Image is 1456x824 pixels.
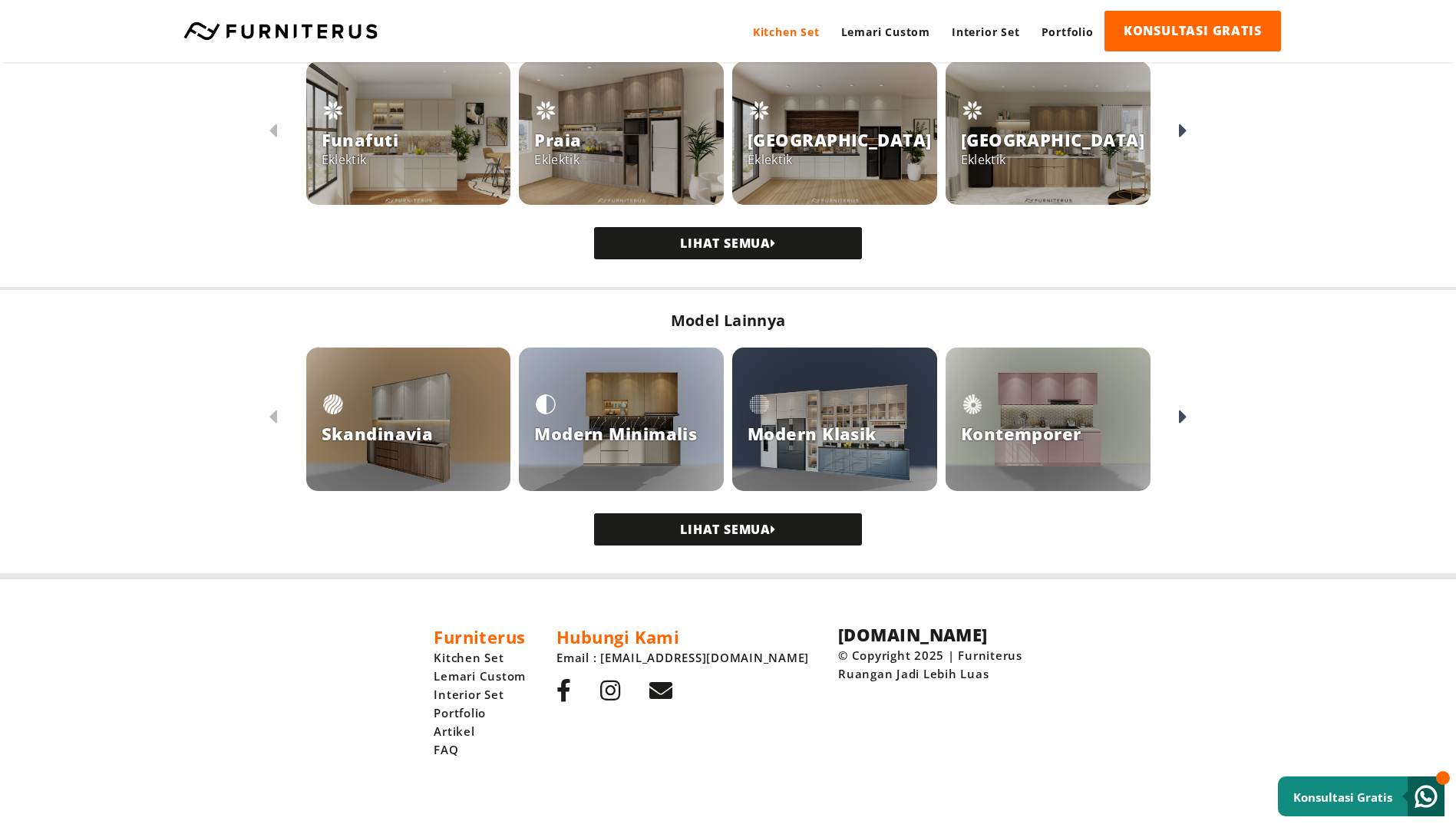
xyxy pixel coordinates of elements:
h2: Model Lainnya [671,310,786,331]
h3: [GEOGRAPHIC_DATA] [748,128,931,151]
h3: Funafuti [322,128,399,151]
a: [GEOGRAPHIC_DATA] Eklektik [946,61,1151,205]
p: Eklektik [534,151,581,168]
span: [DOMAIN_NAME] [838,623,988,646]
a: LIHAT SEMUA [594,513,862,545]
small: Konsultasi Gratis [1293,789,1392,805]
p: Eklektik [961,151,1144,168]
h3: Kontemporer [961,422,1081,445]
a: Modern Klasik [732,348,937,491]
p: © Copyright 2025 | Furniterus Ruangan Jadi Lebih Luas [838,646,1022,683]
a: Kitchen Set [434,648,526,667]
a: Skandinavia [306,348,511,491]
a: Portfolio [1031,11,1104,53]
a: Email : [EMAIL_ADDRESS][DOMAIN_NAME] [556,648,809,667]
h3: Praia [534,128,581,151]
span: Hubungi Kami [556,625,679,648]
a: Modern Minimalis [519,348,724,491]
h3: Modern Minimalis [534,422,697,445]
h3: Skandinavia [322,422,434,445]
a: Funafuti Eklektik [306,61,511,205]
a: Artikel [434,722,526,740]
a: Lemari Custom [434,667,526,685]
a: Praia Eklektik [519,61,724,205]
a: LIHAT SEMUA [594,227,862,259]
h3: [GEOGRAPHIC_DATA] [961,128,1144,151]
a: Portfolio [434,704,526,722]
a: Kitchen Set [742,11,830,53]
a: FAQ [434,740,526,759]
a: Konsultasi Gratis [1278,776,1444,816]
p: Eklektik [322,151,399,168]
a: Kontemporer [946,348,1151,491]
span: Furniterus [434,625,525,648]
a: [GEOGRAPHIC_DATA] Eklektik [732,61,937,205]
a: Lemari Custom [830,11,941,53]
p: Eklektik [748,151,931,168]
a: Interior Set [941,11,1031,53]
a: KONSULTASI GRATIS [1104,11,1281,51]
h3: Modern Klasik [748,422,877,445]
a: Interior Set [434,685,526,704]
